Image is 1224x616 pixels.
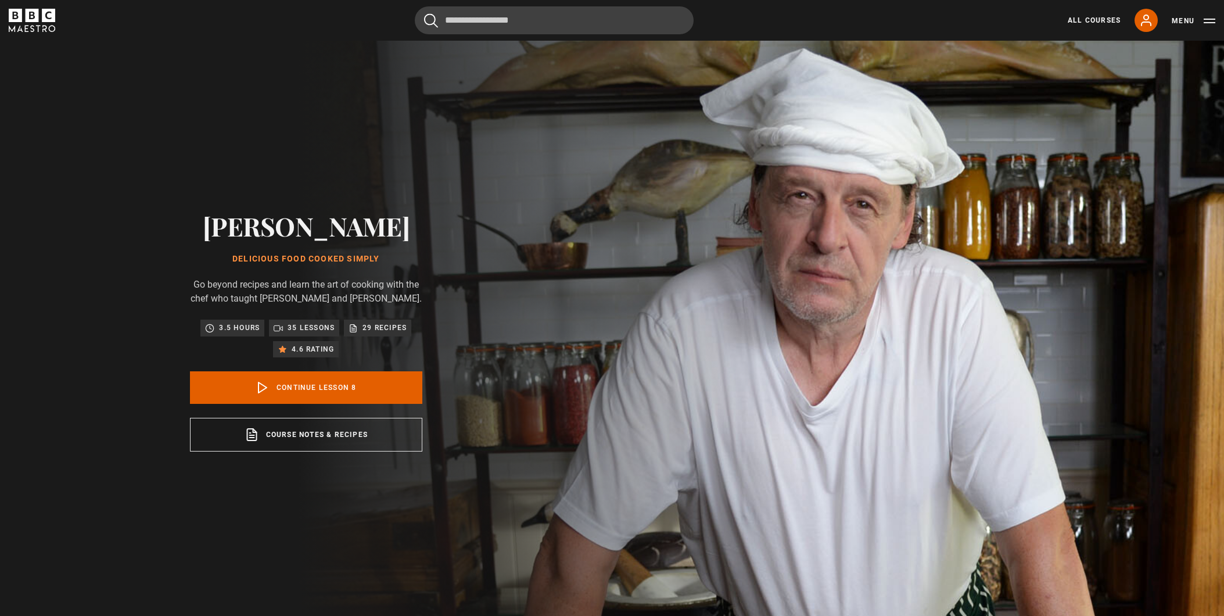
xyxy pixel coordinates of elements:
p: 29 recipes [362,322,407,334]
h2: [PERSON_NAME] [190,211,422,241]
p: 4.6 rating [292,343,334,355]
p: Go beyond recipes and learn the art of cooking with the chef who taught [PERSON_NAME] and [PERSON... [190,278,422,306]
h1: Delicious Food Cooked Simply [190,255,422,264]
button: Submit the search query [424,13,438,28]
input: Search [415,6,694,34]
p: 3.5 hours [219,322,260,334]
button: Toggle navigation [1172,15,1215,27]
svg: BBC Maestro [9,9,55,32]
p: 35 lessons [288,322,335,334]
a: Course notes & recipes [190,418,422,452]
a: All Courses [1068,15,1121,26]
a: Continue lesson 8 [190,371,422,404]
